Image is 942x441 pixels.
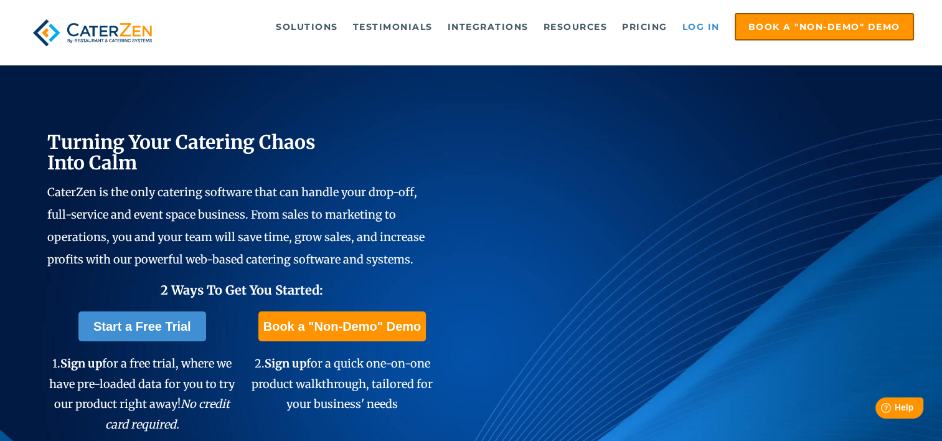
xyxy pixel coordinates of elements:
iframe: Help widget launcher [831,392,928,427]
a: Book a "Non-Demo" Demo [735,13,914,40]
span: CaterZen is the only catering software that can handle your drop-off, full-service and event spac... [47,185,425,267]
span: Sign up [265,356,306,371]
span: Turning Your Catering Chaos Into Calm [47,130,316,174]
div: Navigation Menu [179,13,913,40]
a: Solutions [270,14,344,39]
img: caterzen [28,13,157,52]
span: 2 Ways To Get You Started: [161,282,323,298]
span: 2. for a quick one-on-one product walkthrough, tailored for your business' needs [252,356,433,411]
span: 1. for a free trial, where we have pre-loaded data for you to try our product right away! [49,356,235,431]
em: No credit card required. [105,397,230,431]
a: Book a "Non-Demo" Demo [258,311,426,341]
a: Resources [537,14,614,39]
a: Pricing [616,14,674,39]
a: Log in [676,14,726,39]
a: Start a Free Trial [78,311,206,341]
a: Integrations [441,14,535,39]
a: Testimonials [347,14,439,39]
span: Sign up [60,356,102,371]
